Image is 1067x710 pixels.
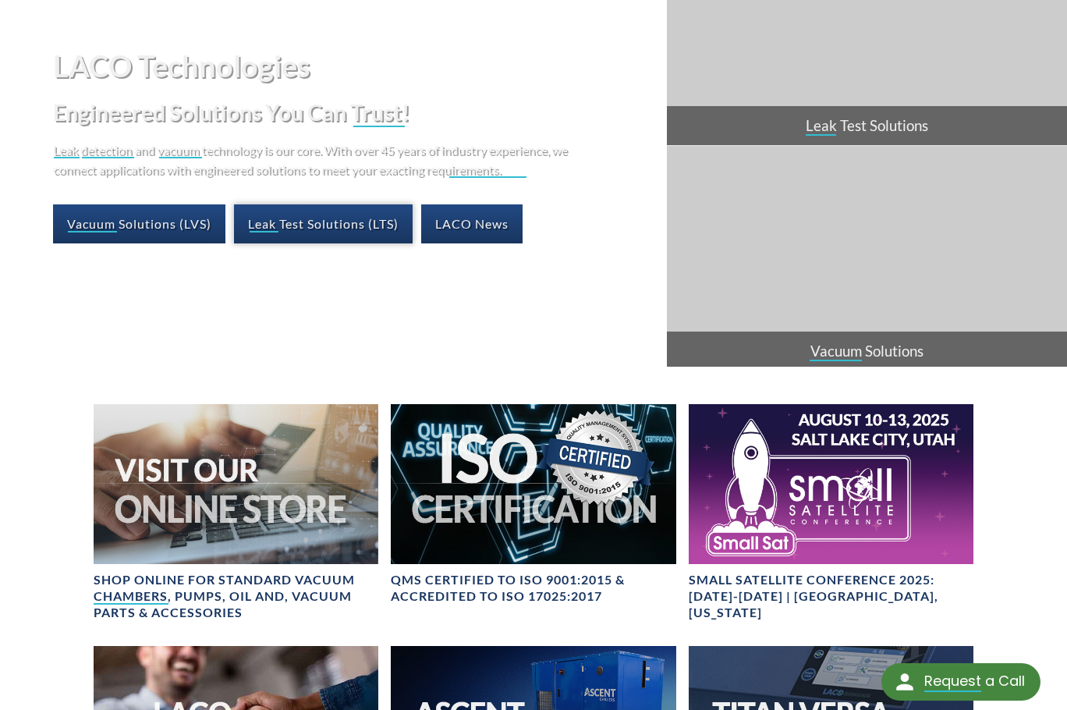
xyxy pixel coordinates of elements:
a: LACO News [421,204,523,243]
div: Request a Call [881,663,1040,701]
a: ISO Certification headerQMS CERTIFIED to ISO 9001:2015 & Accredited to ISO 17025:2017 [391,404,675,605]
a: Vacuum Solutions (LVS) [53,204,225,243]
h4: QMS CERTIFIED to ISO 9001:2015 & Accredited to ISO 17025:2017 [391,572,675,605]
a: Vacuum Solutions [667,146,1067,371]
a: Visit Our Online Store headerSHOP ONLINE FOR STANDARD VACUUM CHAMBERS, PUMPS, OIL AND, VACUUM PAR... [94,404,378,621]
h4: SHOP ONLINE FOR STANDARD VACUUM CHAMBERS, PUMPS, OIL AND, VACUUM PARTS & ACCESSORIES [94,572,378,620]
h1: LACO Technologies [53,47,654,85]
a: Leak Test Solutions (LTS) [234,204,413,243]
p: Leak detection and vacuum technology is our core. With over 45 years of industry experience, we c... [53,140,576,179]
span: Vacuum Solutions [667,332,1067,371]
h4: Small Satellite Conference 2025: [DATE]-[DATE] | [GEOGRAPHIC_DATA], [US_STATE] [689,572,973,620]
img: round button [892,669,917,694]
h2: Engineered Solutions You Can Trust! [53,98,654,127]
a: Small Satellite Conference 2025: August 10-13 | Salt Lake City, UtahSmall Satellite Conference 20... [689,404,973,621]
span: Leak Test Solutions [667,106,1067,145]
div: Request a Call [924,663,1025,699]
